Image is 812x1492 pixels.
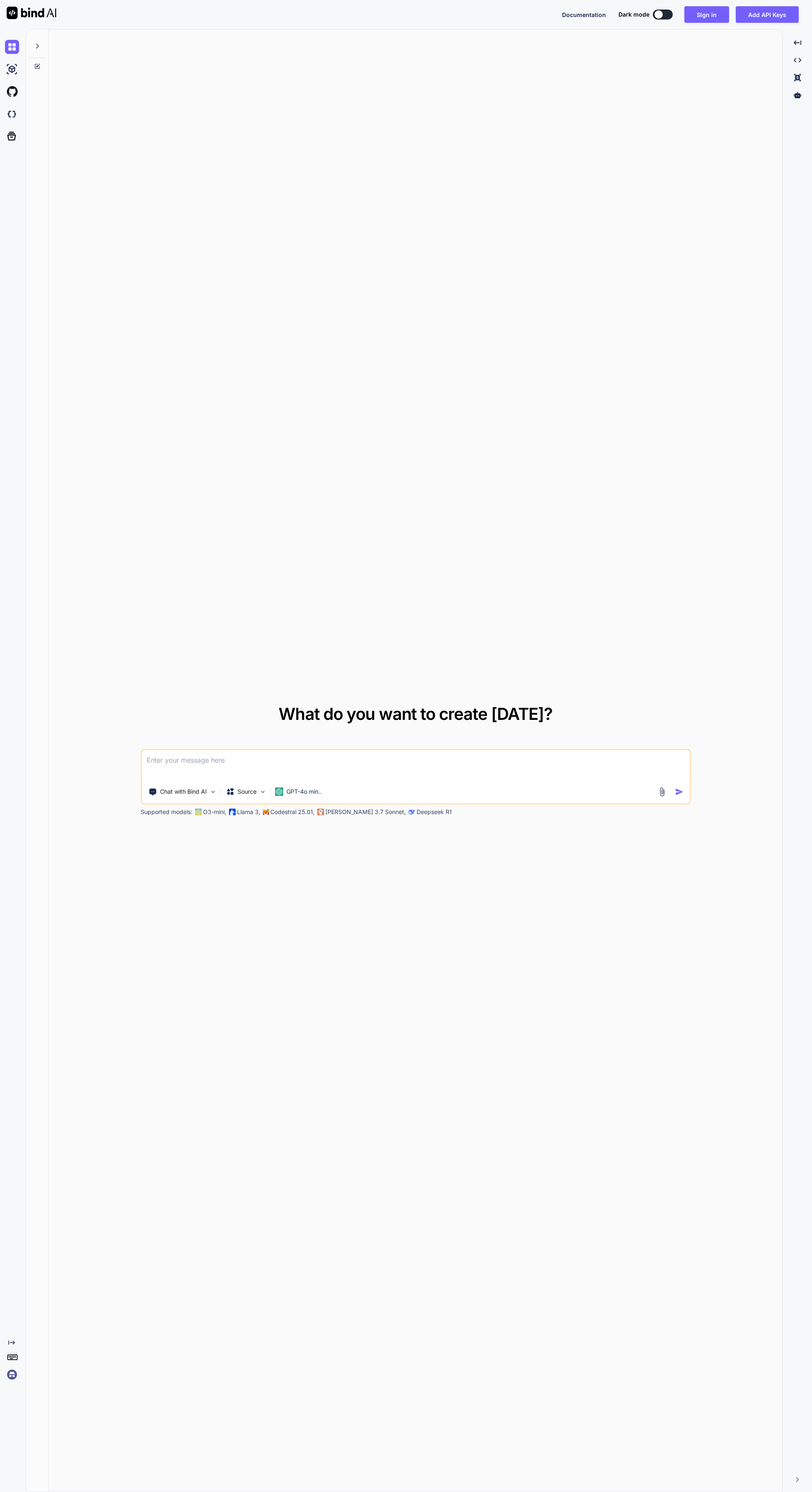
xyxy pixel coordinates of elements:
[562,11,606,18] span: Documentation
[684,6,729,23] button: Sign in
[618,10,650,19] span: Dark mode
[5,85,19,99] img: githubLight
[203,808,226,816] p: O3-mini,
[141,808,192,816] p: Supported models:
[275,787,283,796] img: GPT-4o mini
[259,788,266,795] img: Pick Models
[562,10,606,19] button: Documentation
[7,7,56,19] img: Bind AI
[229,809,235,815] img: Llama2
[279,704,553,724] span: What do you want to create [DATE]?
[270,808,315,816] p: Codestral 25.01,
[238,787,257,796] p: Source
[408,809,415,815] img: claude
[736,6,799,23] button: Add API Keys
[160,787,207,796] p: Chat with Bind AI
[5,107,19,121] img: darkCloudIdeIcon
[286,787,322,796] p: GPT-4o min..
[325,808,406,816] p: [PERSON_NAME] 3.7 Sonnet,
[237,808,260,816] p: Llama 3,
[675,787,684,796] img: icon
[657,787,667,797] img: attachment
[195,809,201,815] img: GPT-4
[209,788,216,795] img: Pick Tools
[263,809,269,815] img: Mistral-AI
[5,62,19,76] img: ai-studio
[317,809,324,815] img: claude
[417,808,452,816] p: Deepseek R1
[5,40,19,54] img: chat
[5,1368,19,1382] img: signin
